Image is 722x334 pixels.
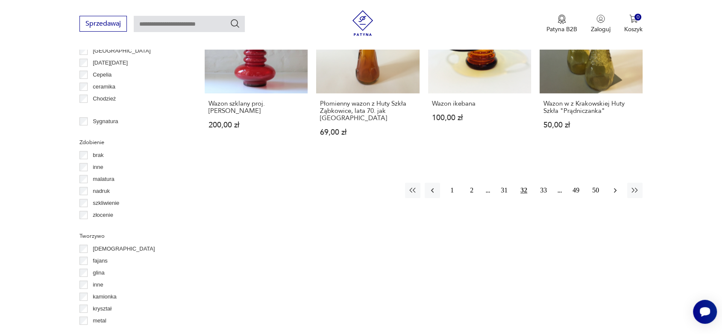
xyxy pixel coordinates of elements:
[93,46,150,56] p: [GEOGRAPHIC_DATA]
[568,183,584,198] button: 49
[624,25,643,33] p: Koszyk
[93,256,108,266] p: fajans
[93,163,103,172] p: inne
[79,21,127,27] a: Sprzedawaj
[93,244,155,254] p: [DEMOGRAPHIC_DATA]
[320,129,415,136] p: 69,00 zł
[93,210,113,220] p: złocenie
[93,82,115,92] p: ceramika
[208,100,304,115] h3: Wazon szklany proj. [PERSON_NAME]
[591,15,610,33] button: Zaloguj
[93,280,103,290] p: inne
[93,58,128,68] p: [DATE][DATE]
[546,15,577,33] button: Patyna B2B
[496,183,512,198] button: 31
[444,183,460,198] button: 1
[693,300,717,324] iframe: Smartsupp widget button
[230,18,240,29] button: Szukaj
[634,14,642,21] div: 0
[93,174,114,184] p: malatura
[93,94,116,103] p: Chodzież
[93,186,110,196] p: nadruk
[588,183,603,198] button: 50
[93,70,112,80] p: Cepelia
[93,316,106,325] p: metal
[93,304,112,313] p: kryształ
[464,183,479,198] button: 2
[543,121,639,129] p: 50,00 zł
[546,25,577,33] p: Patyna B2B
[591,25,610,33] p: Zaloguj
[432,100,527,107] h3: Wazon ikebana
[93,117,118,126] p: Sygnatura
[596,15,605,23] img: Ikonka użytkownika
[93,268,104,278] p: glina
[93,292,117,301] p: kamionka
[79,231,184,241] p: Tworzywo
[516,183,531,198] button: 32
[320,100,415,122] h3: Płomienny wazon z Huty Szkła Ząbkowice, lata 70. jak [GEOGRAPHIC_DATA]
[629,15,638,23] img: Ikona koszyka
[79,16,127,32] button: Sprzedawaj
[536,183,551,198] button: 33
[79,138,184,147] p: Zdobienie
[543,100,639,115] h3: Wazon w z Krakowskiej Huty Szkła "Prądniczanka"
[93,106,114,115] p: Ćmielów
[546,15,577,33] a: Ikona medaluPatyna B2B
[93,198,119,208] p: szkliwienie
[93,151,103,160] p: brak
[558,15,566,24] img: Ikona medalu
[432,114,527,121] p: 100,00 zł
[624,15,643,33] button: 0Koszyk
[208,121,304,129] p: 200,00 zł
[350,10,376,36] img: Patyna - sklep z meblami i dekoracjami vintage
